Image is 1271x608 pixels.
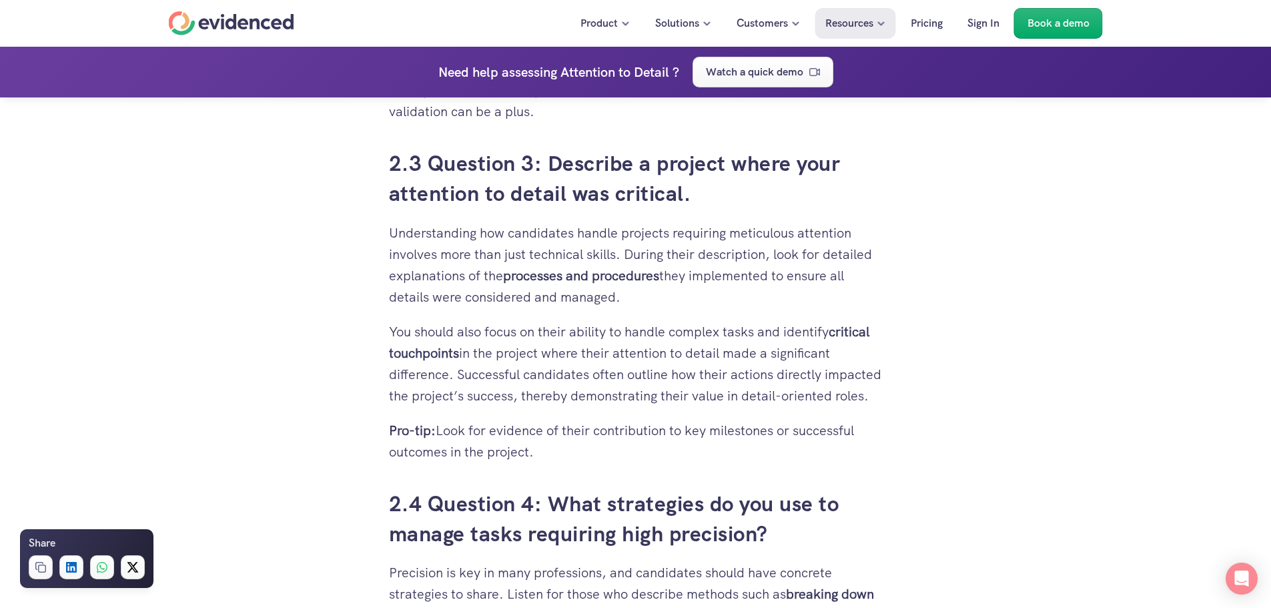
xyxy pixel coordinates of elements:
[389,149,883,209] h3: 2.3 Question 3: Describe a project where your attention to detail was critical.
[560,61,669,83] h4: Attention to Detail
[673,61,679,83] h4: ?
[29,535,55,552] h6: Share
[706,63,803,81] p: Watch a quick demo
[169,11,294,35] a: Home
[825,15,873,32] p: Resources
[957,8,1009,39] a: Sign In
[438,61,557,83] p: Need help assessing
[737,15,788,32] p: Customers
[389,420,883,463] p: Look for evidence of their contribution to key milestones or successful outcomes in the project.
[693,57,833,87] a: Watch a quick demo
[655,15,699,32] p: Solutions
[901,8,953,39] a: Pricing
[389,422,436,439] strong: Pro-tip:
[389,321,883,406] p: You should also focus on their ability to handle complex tasks and identify in the project where ...
[389,222,883,308] p: Understanding how candidates handle projects requiring meticulous attention involves more than ju...
[503,267,659,284] strong: processes and procedures
[580,15,618,32] p: Product
[1027,15,1090,32] p: Book a demo
[389,79,883,122] p: Candidates using industry-standard tools like Excel formulas for data validation can be a plus.
[389,489,883,549] h3: 2.4 Question 4: What strategies do you use to manage tasks requiring high precision?
[967,15,999,32] p: Sign In
[1226,563,1258,595] div: Open Intercom Messenger
[911,15,943,32] p: Pricing
[1014,8,1103,39] a: Book a demo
